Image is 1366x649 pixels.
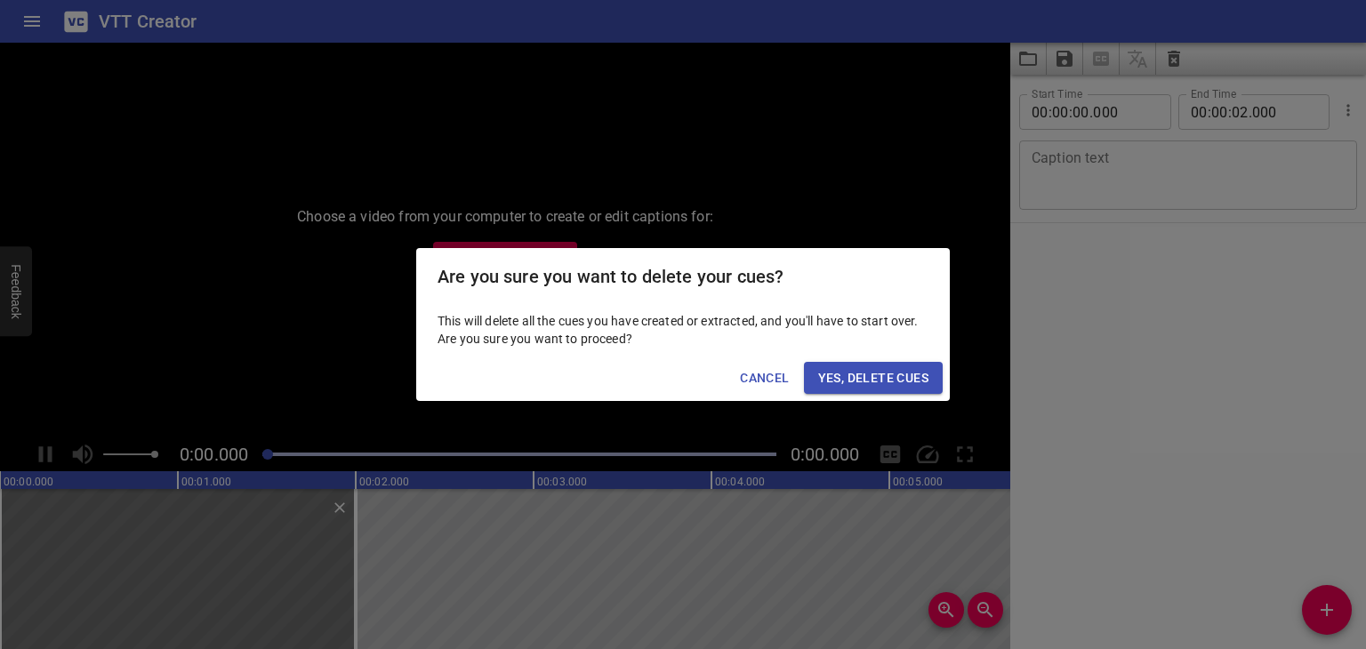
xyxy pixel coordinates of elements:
[818,367,928,389] span: Yes, Delete Cues
[740,367,789,389] span: Cancel
[416,305,950,355] div: This will delete all the cues you have created or extracted, and you'll have to start over. Are y...
[438,262,928,291] h2: Are you sure you want to delete your cues?
[804,362,943,395] button: Yes, Delete Cues
[733,362,796,395] button: Cancel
